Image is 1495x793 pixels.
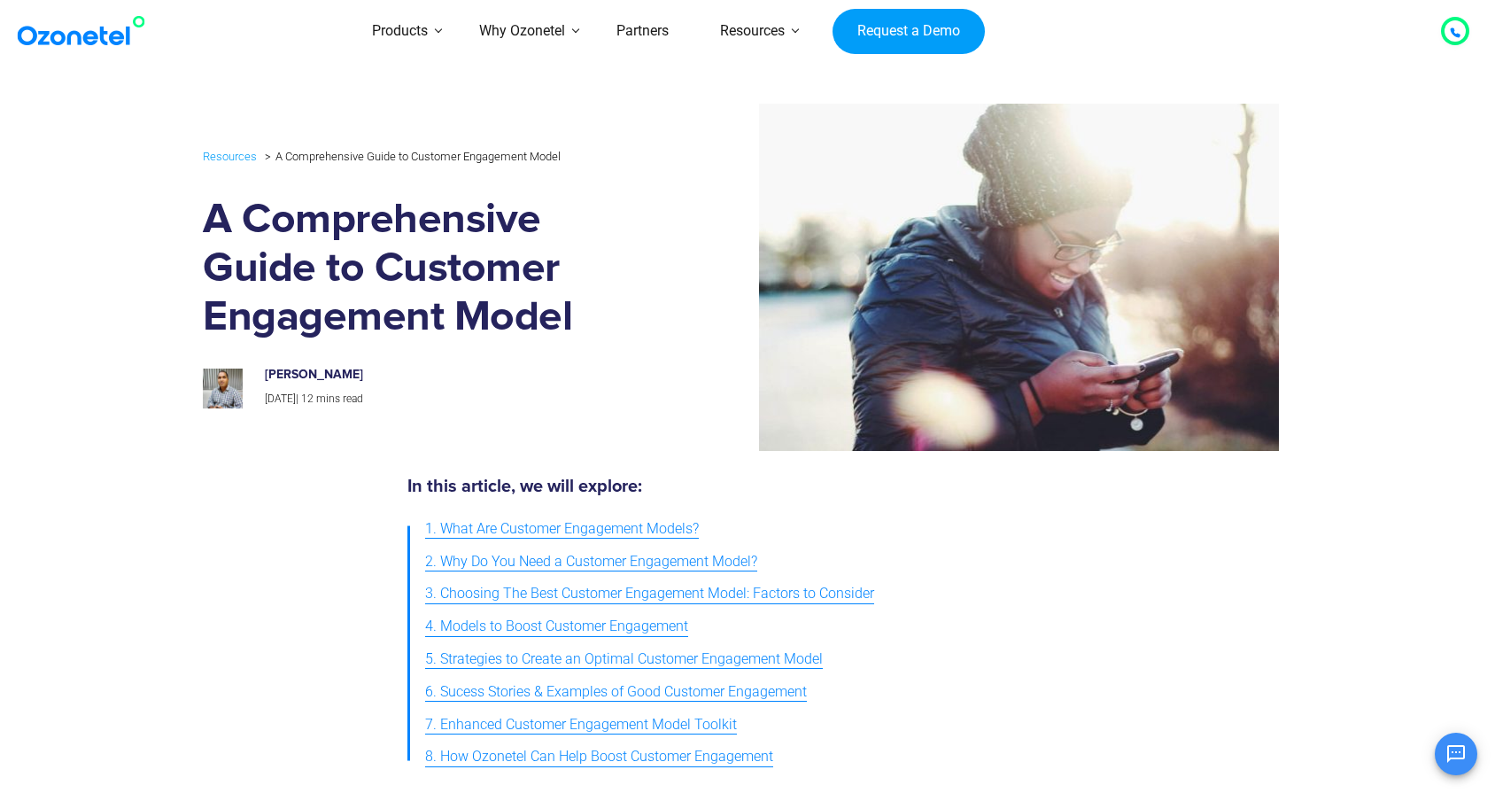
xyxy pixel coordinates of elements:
[425,517,699,542] span: 1. What Are Customer Engagement Models?
[203,369,243,408] img: prashanth-kancherla_avatar-200x200.jpeg
[425,643,823,676] a: 5. Strategies to Create an Optimal Customer Engagement Model
[425,744,773,770] span: 8. How Ozonetel Can Help Boost Customer Engagement
[425,741,773,774] a: 8. How Ozonetel Can Help Boost Customer Engagement
[833,9,984,55] a: Request a Demo
[203,196,657,342] h1: A Comprehensive Guide to Customer Engagement Model
[265,390,639,409] p: |
[425,676,807,709] a: 6. Sucess Stories & Examples of Good Customer Engagement
[425,581,874,607] span: 3. Choosing The Best Customer Engagement Model: Factors to Consider
[203,146,257,167] a: Resources
[316,393,363,405] span: mins read
[1435,733,1477,775] button: Open chat
[425,680,807,705] span: 6. Sucess Stories & Examples of Good Customer Engagement
[425,549,757,575] span: 2. Why Do You Need a Customer Engagement Model?
[407,478,1080,495] h5: In this article, we will explore:
[425,709,737,742] a: 7. Enhanced Customer Engagement Model Toolkit
[265,393,296,405] span: [DATE]
[425,610,688,643] a: 4. Models to Boost Customer Engagement
[425,712,737,738] span: 7. Enhanced Customer Engagement Model Toolkit
[265,368,639,383] h6: [PERSON_NAME]
[260,145,561,167] li: A Comprehensive Guide to Customer Engagement Model
[425,578,874,610] a: 3. Choosing The Best Customer Engagement Model: Factors to Consider
[425,647,823,672] span: 5. Strategies to Create an Optimal Customer Engagement Model
[425,614,688,640] span: 4. Models to Boost Customer Engagement
[301,393,314,405] span: 12
[425,546,757,579] a: 2. Why Do You Need a Customer Engagement Model?
[425,513,699,546] a: 1. What Are Customer Engagement Models?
